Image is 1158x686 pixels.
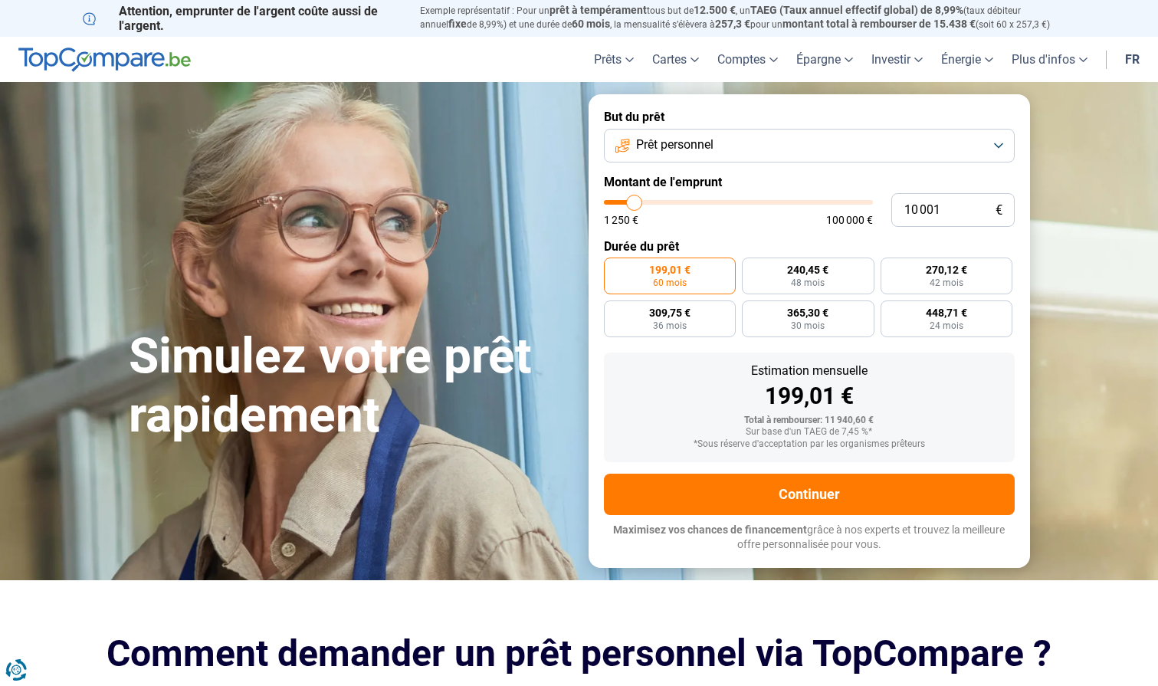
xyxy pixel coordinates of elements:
[708,37,787,82] a: Comptes
[926,307,967,318] span: 448,71 €
[791,321,825,330] span: 30 mois
[787,264,828,275] span: 240,45 €
[604,129,1015,162] button: Prêt personnel
[420,4,1076,31] p: Exemple représentatif : Pour un tous but de , un (taux débiteur annuel de 8,99%) et une durée de ...
[653,278,687,287] span: 60 mois
[930,278,963,287] span: 42 mois
[643,37,708,82] a: Cartes
[616,385,1002,408] div: 199,01 €
[926,264,967,275] span: 270,12 €
[996,204,1002,217] span: €
[604,523,1015,553] p: grâce à nos experts et trouvez la meilleure offre personnalisée pour vous.
[604,110,1015,124] label: But du prêt
[782,18,976,30] span: montant total à rembourser de 15.438 €
[83,4,402,33] p: Attention, emprunter de l'argent coûte aussi de l'argent.
[862,37,932,82] a: Investir
[572,18,610,30] span: 60 mois
[715,18,750,30] span: 257,3 €
[616,439,1002,450] div: *Sous réserve d'acceptation par les organismes prêteurs
[636,136,713,153] span: Prêt personnel
[585,37,643,82] a: Prêts
[649,264,691,275] span: 199,01 €
[1002,37,1097,82] a: Plus d'infos
[604,474,1015,515] button: Continuer
[604,175,1015,189] label: Montant de l'emprunt
[448,18,467,30] span: fixe
[791,278,825,287] span: 48 mois
[549,4,647,16] span: prêt à tempérament
[1116,37,1149,82] a: fr
[694,4,736,16] span: 12.500 €
[616,427,1002,438] div: Sur base d'un TAEG de 7,45 %*
[930,321,963,330] span: 24 mois
[826,215,873,225] span: 100 000 €
[18,48,191,72] img: TopCompare
[787,37,862,82] a: Épargne
[604,215,638,225] span: 1 250 €
[604,239,1015,254] label: Durée du prêt
[616,365,1002,377] div: Estimation mensuelle
[613,524,807,536] span: Maximisez vos chances de financement
[750,4,963,16] span: TAEG (Taux annuel effectif global) de 8,99%
[649,307,691,318] span: 309,75 €
[129,327,570,445] h1: Simulez votre prêt rapidement
[83,632,1076,675] h2: Comment demander un prêt personnel via TopCompare ?
[787,307,828,318] span: 365,30 €
[653,321,687,330] span: 36 mois
[616,415,1002,426] div: Total à rembourser: 11 940,60 €
[932,37,1002,82] a: Énergie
